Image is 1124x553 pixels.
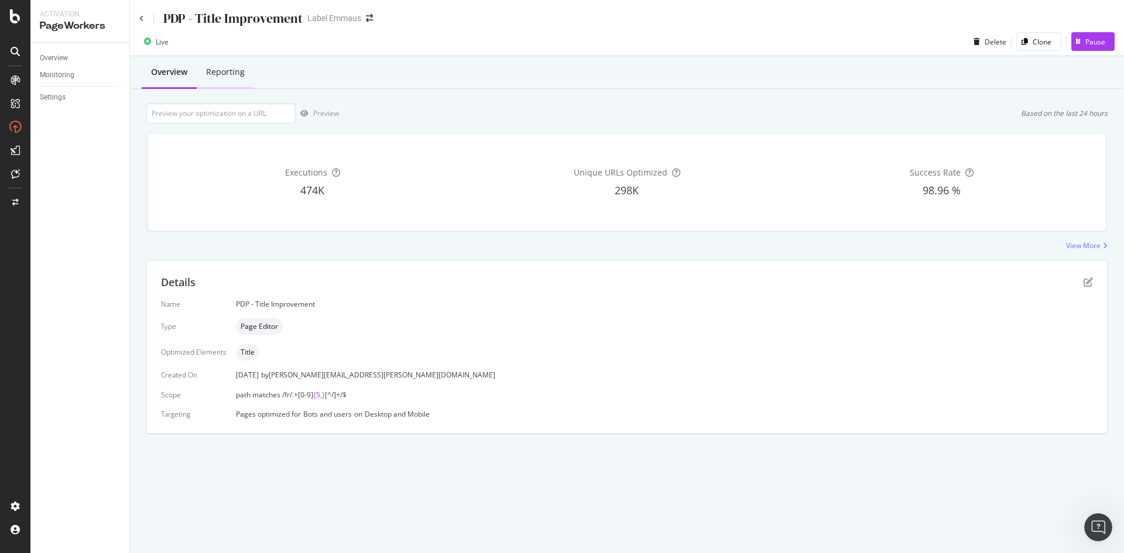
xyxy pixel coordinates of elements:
div: Bots and users [303,409,352,419]
div: Delete [985,37,1006,47]
div: Reporting [206,66,245,78]
span: 474K [300,183,324,197]
div: Preview [313,108,339,118]
div: Label Emmaus [307,12,361,24]
span: Title [241,349,255,356]
div: Details [161,275,196,290]
span: {5,} [313,390,325,400]
div: Pages optimized for on [236,409,1093,419]
a: Monitoring [40,69,121,81]
div: Type [161,321,227,331]
span: 298K [615,183,639,197]
div: PageWorkers [40,19,120,33]
div: Live [156,37,169,47]
div: Desktop and Mobile [365,409,430,419]
button: Pause [1071,32,1115,51]
input: Preview your optimization on a URL [146,103,296,123]
span: Unique URLs Optimized [574,167,667,178]
div: Based on the last 24 hours [1021,108,1108,118]
div: Monitoring [40,69,74,81]
div: by [PERSON_NAME][EMAIL_ADDRESS][PERSON_NAME][DOMAIN_NAME] [261,370,495,380]
a: Click to go back [139,15,144,22]
div: Scope [161,390,227,400]
div: PDP - Title Improvement [163,9,303,28]
a: Settings [40,91,121,104]
span: Executions [285,167,327,178]
div: Overview [40,52,68,64]
div: neutral label [236,318,283,335]
div: arrow-right-arrow-left [366,14,373,22]
span: Page Editor [241,323,278,330]
div: Settings [40,91,66,104]
div: Clone [1033,37,1051,47]
div: Targeting [161,409,227,419]
div: Optimized Elements [161,347,227,357]
span: path matches /fr/.+[0-9] [236,390,313,400]
div: Created On [161,370,227,380]
span: [^/]+/$ [325,390,347,400]
button: Clone [1016,32,1061,51]
a: View More [1066,241,1108,250]
iframe: Intercom live chat [1084,513,1112,541]
a: Overview [40,52,121,64]
span: 98.96 % [923,183,961,197]
div: View More [1066,241,1101,250]
button: Preview [296,104,339,123]
div: Pause [1085,37,1105,47]
div: Activation [40,9,120,19]
div: neutral label [236,344,259,360]
div: PDP - Title Improvement [236,299,1093,309]
div: Name [161,299,227,309]
div: pen-to-square [1084,277,1093,287]
button: Delete [969,32,1006,51]
div: Overview [151,66,187,78]
div: [DATE] [236,370,1093,380]
span: Success Rate [910,167,961,178]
